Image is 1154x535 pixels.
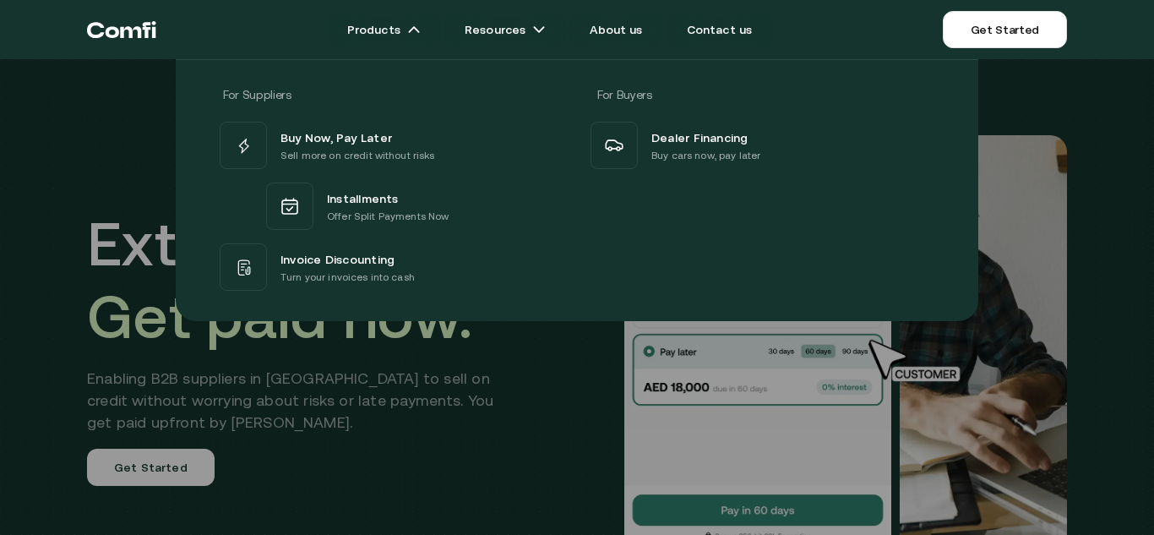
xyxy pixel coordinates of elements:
img: arrow icons [532,23,546,36]
img: arrow icons [407,23,421,36]
p: Buy cars now, pay later [651,147,760,164]
span: Dealer Financing [651,127,748,147]
a: Dealer FinancingBuy cars now, pay later [587,118,938,172]
p: Turn your invoices into cash [280,269,415,286]
a: Contact us [667,13,773,46]
span: Buy Now, Pay Later [280,127,392,147]
p: Offer Split Payments Now [327,208,449,225]
a: Get Started [943,11,1067,48]
a: About us [569,13,662,46]
a: Buy Now, Pay LaterSell more on credit without risks [216,118,567,172]
span: Installments [327,188,399,208]
a: Return to the top of the Comfi home page [87,4,156,55]
a: Resourcesarrow icons [444,13,566,46]
a: InstallmentsOffer Split Payments Now [216,172,567,240]
a: Invoice DiscountingTurn your invoices into cash [216,240,567,294]
a: Productsarrow icons [327,13,441,46]
span: Invoice Discounting [280,248,395,269]
p: Sell more on credit without risks [280,147,435,164]
span: For Buyers [597,88,652,101]
span: For Suppliers [223,88,291,101]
